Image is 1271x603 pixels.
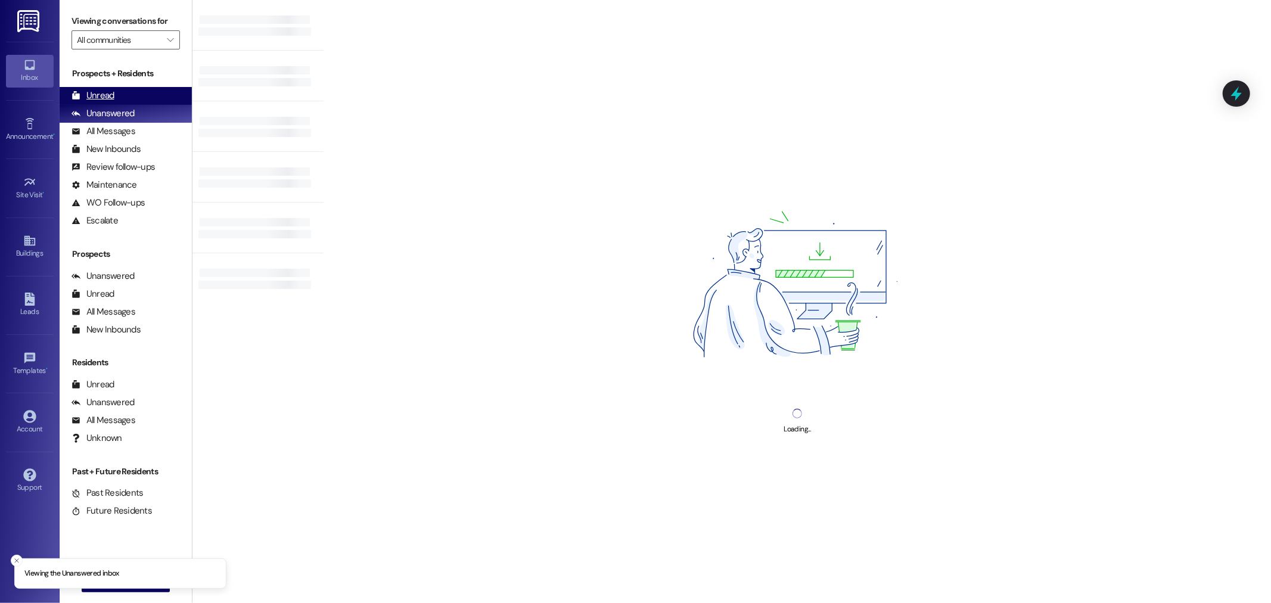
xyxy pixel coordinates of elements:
[72,215,118,227] div: Escalate
[60,356,192,369] div: Residents
[60,67,192,80] div: Prospects + Residents
[72,324,141,336] div: New Inbounds
[60,465,192,478] div: Past + Future Residents
[24,568,119,579] p: Viewing the Unanswered inbox
[6,406,54,439] a: Account
[60,248,192,260] div: Prospects
[167,35,173,45] i: 
[17,10,42,32] img: ResiDesk Logo
[72,378,114,391] div: Unread
[72,432,122,445] div: Unknown
[72,12,180,30] label: Viewing conversations for
[72,270,135,282] div: Unanswered
[6,172,54,204] a: Site Visit •
[72,505,152,517] div: Future Residents
[11,555,23,567] button: Close toast
[43,189,45,197] span: •
[72,179,137,191] div: Maintenance
[6,465,54,497] a: Support
[72,107,135,120] div: Unanswered
[53,130,55,139] span: •
[72,89,114,102] div: Unread
[72,143,141,156] div: New Inbounds
[72,396,135,409] div: Unanswered
[6,348,54,380] a: Templates •
[6,231,54,263] a: Buildings
[77,30,161,49] input: All communities
[6,289,54,321] a: Leads
[72,487,144,499] div: Past Residents
[6,55,54,87] a: Inbox
[46,365,48,373] span: •
[784,423,810,436] div: Loading...
[72,161,155,173] div: Review follow-ups
[72,197,145,209] div: WO Follow-ups
[72,288,114,300] div: Unread
[72,306,135,318] div: All Messages
[72,414,135,427] div: All Messages
[72,125,135,138] div: All Messages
